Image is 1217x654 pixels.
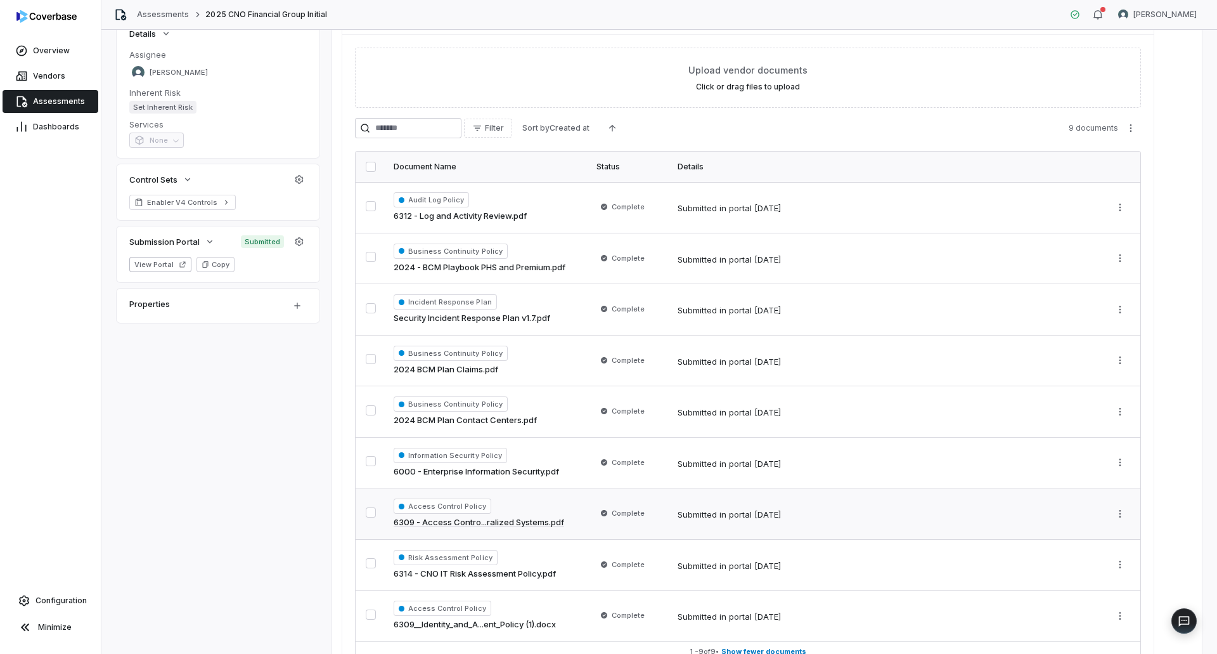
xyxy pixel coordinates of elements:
div: Submitted in portal [678,202,781,215]
span: Risk Assessment Policy [394,550,498,565]
button: More actions [1110,300,1130,319]
button: More actions [1110,351,1130,370]
span: Control Sets [129,174,177,185]
span: Submission Portal [129,236,200,247]
span: Access Control Policy [394,601,491,616]
a: 6314 - CNO IT Risk Assessment Policy.pdf [394,568,556,580]
div: Details [678,162,1095,172]
span: Complete [612,406,645,416]
span: 9 documents [1069,123,1118,133]
div: Submitted in portal [678,356,781,369]
div: [DATE] [754,509,781,521]
img: logo-D7KZi-bG.svg [16,10,77,23]
a: Dashboards [3,115,98,138]
div: [DATE] [754,407,781,419]
button: Copy [196,257,235,272]
span: [PERSON_NAME] [150,68,208,77]
button: Minimize [5,615,96,640]
span: Incident Response Plan [394,294,497,310]
div: Submitted in portal [678,509,781,521]
span: Complete [612,253,645,263]
button: More actions [1110,198,1130,217]
div: [DATE] [754,254,781,266]
span: Upload vendor documents [688,63,808,77]
span: Details [129,28,156,39]
span: Complete [612,559,645,570]
button: More actions [1110,504,1130,523]
button: More actions [1110,606,1130,625]
a: 2024 - BCM Playbook PHS and Premium.pdf [394,261,565,274]
span: Overview [33,46,70,56]
a: Assessments [3,90,98,113]
span: Complete [612,202,645,212]
button: Control Sets [126,168,196,191]
div: [DATE] [754,458,781,471]
dt: Assignee [129,49,307,60]
a: Vendors [3,65,98,88]
span: Assessments [33,96,85,107]
button: View Portal [129,257,191,272]
span: Business Continuity Policy [394,346,508,361]
span: Dashboards [33,122,79,132]
button: More actions [1121,119,1141,138]
div: Submitted in portal [678,458,781,471]
span: Enabler V4 Controls [147,197,218,207]
span: Access Control Policy [394,499,491,514]
a: 6309__Identity_and_A...ent_Policy (1).docx [394,618,556,631]
a: 6309 - Access Contro...ralized Systems.pdf [394,516,564,529]
span: 2025 CNO Financial Group Initial [205,10,326,20]
span: Business Continuity Policy [394,244,508,259]
div: [DATE] [754,611,781,624]
span: Complete [612,304,645,314]
svg: Ascending [607,123,617,133]
button: Details [126,22,175,45]
button: More actions [1110,249,1130,268]
div: [DATE] [754,202,781,215]
a: Overview [3,39,98,62]
span: Set Inherent Risk [129,101,196,114]
a: Security Incident Response Plan v1.7.pdf [394,312,550,325]
span: Complete [612,508,645,518]
a: 2024 BCM Plan Claims.pdf [394,363,498,376]
button: Sort byCreated at [515,119,597,138]
div: Submitted in portal [678,560,781,573]
label: Click or drag files to upload [696,82,800,92]
div: Submitted in portal [678,611,781,624]
button: More actions [1110,402,1130,421]
button: More actions [1110,555,1130,574]
div: [DATE] [754,560,781,573]
span: [PERSON_NAME] [1133,10,1197,20]
a: 2024 BCM Plan Contact Centers.pdf [394,414,537,427]
span: Business Continuity Policy [394,396,508,412]
span: Information Security Policy [394,448,507,463]
button: Filter [464,119,512,138]
a: 6312 - Log and Activity Review.pdf [394,210,527,223]
div: Document Name [394,162,581,172]
span: Minimize [38,622,72,632]
span: Complete [612,457,645,468]
dt: Inherent Risk [129,87,307,98]
img: Brittany Durbin avatar [132,66,145,79]
a: Configuration [5,589,96,612]
a: Assessments [137,10,189,20]
div: Submitted in portal [678,407,781,419]
button: Submission Portal [126,230,219,253]
span: Submitted [241,235,284,248]
img: Brittany Durbin avatar [1118,10,1128,20]
div: [DATE] [754,356,781,369]
span: Configuration [35,596,87,606]
div: Status [596,162,662,172]
button: More actions [1110,453,1130,472]
span: Vendors [33,71,65,81]
button: Brittany Durbin avatar[PERSON_NAME] [1111,5,1204,24]
button: Ascending [600,119,625,138]
span: Audit Log Policy [394,192,469,207]
div: [DATE] [754,304,781,317]
span: Complete [612,610,645,620]
a: 6000 - Enterprise Information Security.pdf [394,466,559,478]
div: Submitted in portal [678,304,781,317]
span: Complete [612,355,645,365]
div: Submitted in portal [678,254,781,266]
span: Filter [485,123,504,133]
a: Enabler V4 Controls [129,195,236,210]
